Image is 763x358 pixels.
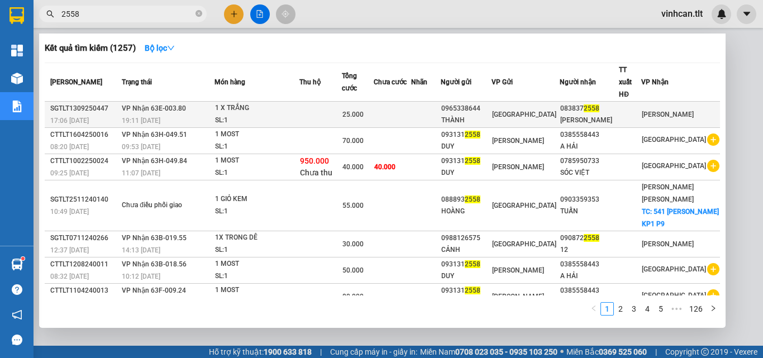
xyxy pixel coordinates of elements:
span: plus-circle [707,133,719,146]
div: 093131 [441,129,491,141]
span: 2558 [584,234,599,242]
span: right [710,305,717,312]
div: CTTLT1604250016 [50,129,118,141]
span: 50.000 [342,266,364,274]
img: logo-vxr [9,7,24,24]
div: HOÀNG [441,206,491,217]
div: 088893 [441,194,491,206]
div: THÀNH [441,114,491,126]
span: 08:20 [DATE] [50,143,89,151]
span: 14:13 [DATE] [122,246,160,254]
span: 2558 [465,260,480,268]
span: Món hàng [214,78,245,86]
li: Next 5 Pages [667,302,685,316]
a: 3 [628,303,640,315]
a: 2 [614,303,627,315]
span: Trạng thái [122,78,152,86]
div: CẢNH [441,244,491,256]
span: 09:25 [DATE] [50,169,89,177]
div: DUY [441,167,491,179]
div: Chưa điều phối giao [122,199,206,212]
span: 25.000 [342,111,364,118]
span: VP Gửi [492,78,513,86]
span: 10:12 [DATE] [122,273,160,280]
li: Next Page [707,302,720,316]
div: 1X TRONG DÊ [215,232,299,244]
span: TC: 541 [PERSON_NAME] KP1 P9 [642,208,719,228]
img: solution-icon [11,101,23,112]
span: 12:37 [DATE] [50,246,89,254]
span: 09:53 [DATE] [122,143,160,151]
div: 1 X TRẮNG [215,102,299,114]
span: plus-circle [707,160,719,172]
button: Bộ lọcdown [136,39,184,57]
span: Thu hộ [299,78,321,86]
span: Tổng cước [342,72,357,92]
span: [GEOGRAPHIC_DATA] [642,292,706,299]
div: SGTLT2511240140 [50,194,118,206]
div: A HẢI [560,141,619,152]
li: 126 [685,302,707,316]
span: Người nhận [560,78,596,86]
div: CTTLT1104240013 [50,285,118,297]
li: 2 [614,302,627,316]
strong: Bộ lọc [145,44,175,52]
span: [PERSON_NAME] [642,111,694,118]
span: [PERSON_NAME] [PERSON_NAME] [642,183,694,203]
span: 2558 [465,287,480,294]
div: 0385558443 [560,259,619,270]
span: message [12,335,22,345]
div: [PERSON_NAME] [560,114,619,126]
img: warehouse-icon [11,259,23,270]
span: 55.000 [342,202,364,209]
span: notification [12,309,22,320]
div: 1 MOST [215,258,299,270]
span: 10:49 [DATE] [50,208,89,216]
span: [PERSON_NAME] [492,137,544,145]
span: [GEOGRAPHIC_DATA] [642,265,706,273]
div: 1 GIỎ KEM [215,193,299,206]
li: 1 [600,302,614,316]
span: Người gửi [441,78,471,86]
span: VP Nhận 63E-003.80 [122,104,186,112]
span: close-circle [195,9,202,20]
div: 1 MOST [215,155,299,167]
div: 083837 [560,103,619,114]
span: VP Nhận 63H-049.51 [122,131,187,139]
button: left [587,302,600,316]
span: 30.000 [342,240,364,248]
li: 3 [627,302,641,316]
img: warehouse-icon [11,73,23,84]
div: 0385558443 [560,129,619,141]
div: SÓC VIỆT [560,167,619,179]
div: 093131 [441,259,491,270]
span: [GEOGRAPHIC_DATA] [642,162,706,170]
span: [GEOGRAPHIC_DATA] [492,202,556,209]
div: A HẢI [560,270,619,282]
div: TUẤN [560,206,619,217]
span: [PERSON_NAME] [492,266,544,274]
span: plus-circle [707,263,719,275]
span: [PERSON_NAME] [50,78,102,86]
a: 4 [641,303,654,315]
span: Chưa cước [374,78,407,86]
div: CTTLT1208240011 [50,259,118,270]
div: SL: 1 [215,244,299,256]
span: [GEOGRAPHIC_DATA] [642,136,706,144]
span: [PERSON_NAME] [642,240,694,248]
span: 70.000 [342,137,364,145]
span: VP Nhận 63F-009.24 [122,287,186,294]
span: search [46,10,54,18]
h3: Kết quả tìm kiếm ( 1257 ) [45,42,136,54]
span: [PERSON_NAME] [492,163,544,171]
span: TT xuất HĐ [619,66,632,98]
span: 2558 [465,131,480,139]
div: 0965338644 [441,103,491,114]
a: 5 [655,303,667,315]
div: 0385558443 [560,285,619,297]
div: 0988126575 [441,232,491,244]
span: Nhãn [411,78,427,86]
div: SL: 1 [215,206,299,218]
span: close-circle [195,10,202,17]
span: VP Nhận 63H-049.84 [122,157,187,165]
